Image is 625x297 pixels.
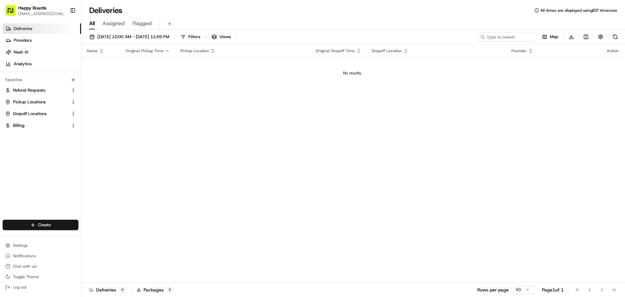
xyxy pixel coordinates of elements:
button: Dropoff Locations [3,109,78,119]
a: Dropoff Locations [5,111,68,117]
button: Log out [3,283,78,292]
a: Analytics [3,59,81,69]
span: Dropoff Locations [13,111,47,117]
input: Type to search [478,32,536,41]
span: All [89,20,95,27]
a: Billing [5,123,68,128]
span: Pickup Locations [13,99,46,105]
a: Deliveries [3,23,81,34]
span: Dropoff Location [372,48,402,53]
span: Original Pickup Time [126,48,163,53]
button: Toggle Theme [3,272,78,281]
a: Refund Requests [5,87,68,93]
span: Provider [511,48,527,53]
span: [DATE] 12:00 AM - [DATE] 11:59 PM [97,34,169,40]
span: Original Dropoff Time [315,48,355,53]
button: Map [539,32,561,41]
span: Analytics [14,61,32,67]
div: Packages [137,287,174,293]
button: Settings [3,241,78,250]
span: Nash AI [14,49,28,55]
span: Assigned [103,20,125,27]
button: Refund Requests [3,85,78,96]
span: Flagged [132,20,152,27]
button: Billing [3,120,78,131]
button: Happy Boards[EMAIL_ADDRESS][DOMAIN_NAME] [3,3,67,18]
a: Nash AI [3,47,81,57]
a: Providers [3,35,81,46]
a: Pickup Locations [5,99,68,105]
button: Views [209,32,234,41]
button: Happy Boards [18,5,47,11]
button: Create [3,220,78,230]
div: Deliveries [89,287,126,293]
div: 0 [166,287,174,293]
span: Providers [14,37,32,43]
div: Favorites [3,75,78,85]
span: Create [38,222,51,228]
button: [DATE] 12:00 AM - [DATE] 11:59 PM [87,32,172,41]
span: Deliveries [14,26,32,32]
span: Settings [13,243,28,248]
span: Toggle Theme [13,274,39,279]
button: Refresh [611,32,620,41]
p: Rows per page [477,287,509,293]
button: Filters [178,32,203,41]
span: Chat with us! [13,264,37,269]
div: Page 1 of 1 [542,287,564,293]
button: Notifications [3,251,78,260]
span: Views [219,34,231,40]
span: Log out [13,285,26,290]
span: Notifications [13,253,36,259]
span: All times are displayed using EDT timezone [540,8,617,13]
span: Refund Requests [13,87,45,93]
div: 0 [119,287,126,293]
button: [EMAIL_ADDRESS][DOMAIN_NAME] [18,11,65,16]
div: No results. [84,70,621,76]
span: Pickup Location [180,48,209,53]
button: Pickup Locations [3,97,78,107]
span: Filters [188,34,200,40]
button: Chat with us! [3,262,78,271]
h1: Deliveries [89,5,122,16]
div: Action [607,48,618,53]
span: Billing [13,123,24,128]
span: Status [87,48,98,53]
span: Map [550,34,558,40]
